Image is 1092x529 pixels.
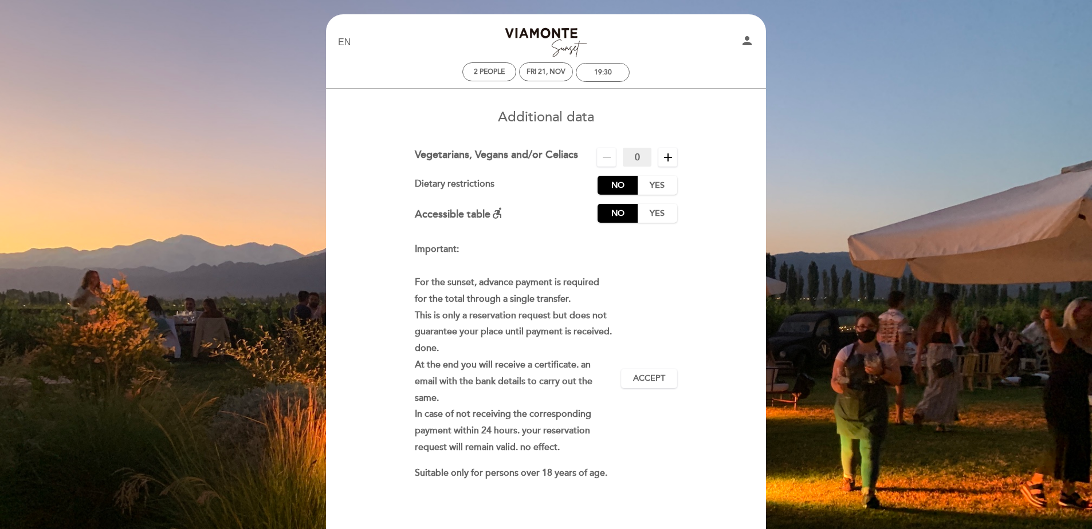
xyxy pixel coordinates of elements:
[740,34,754,48] i: person
[415,467,607,479] strong: Suitable only for persons over 18 years of age.
[740,34,754,52] button: person
[474,68,505,76] span: 2 people
[415,204,504,223] div: Accessible table
[598,176,638,195] label: No
[415,243,612,453] strong: Important: For the sunset, advance payment is required for the total through a single transfer. T...
[600,151,614,164] i: remove
[598,204,638,223] label: No
[594,68,612,77] div: 19:30
[633,373,665,385] span: Accept
[637,204,677,223] label: Yes
[490,206,504,220] i: accessible_forward
[661,151,675,164] i: add
[415,148,578,167] div: Vegetarians, Vegans and/or Celiacs
[637,176,677,195] label: Yes
[527,68,565,76] div: Fri 21, Nov
[474,27,618,58] a: Bodega [PERSON_NAME] Sunset
[415,176,598,195] div: Dietary restrictions
[621,369,677,388] button: Accept
[498,109,594,125] span: Additional data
